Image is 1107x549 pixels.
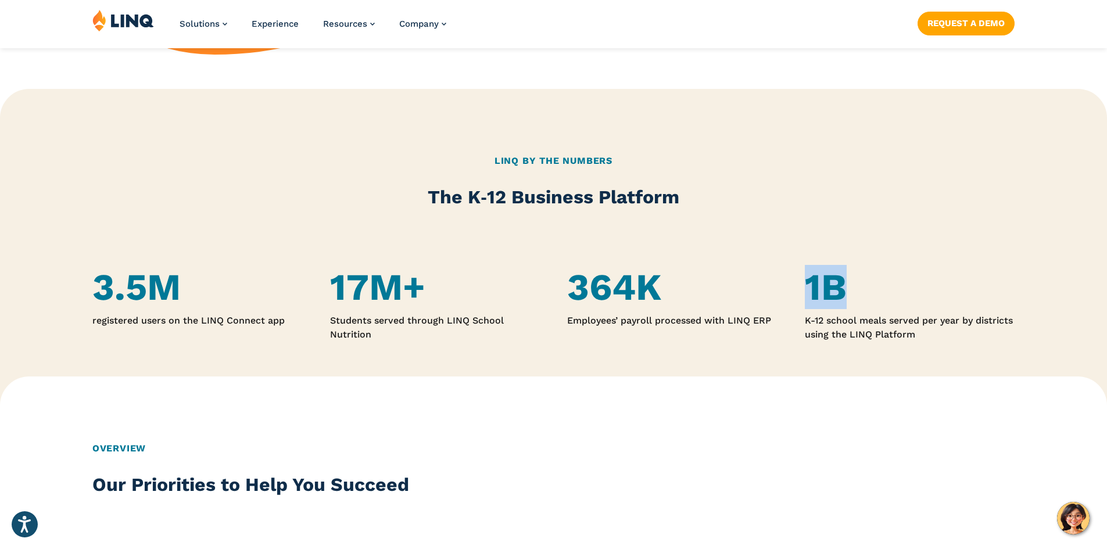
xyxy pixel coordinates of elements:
[567,314,777,328] p: Employees’ payroll processed with LINQ ERP
[180,19,227,29] a: Solutions
[330,266,540,309] h4: 17M+
[92,314,302,328] p: registered users on the LINQ Connect app
[805,314,1015,342] p: K-12 school meals served per year by districts using the LINQ Platform
[92,472,461,498] h2: Our Priorities to Help You Succeed
[567,266,777,309] h4: 364K
[180,19,220,29] span: Solutions
[323,19,367,29] span: Resources
[92,266,302,309] h4: 3.5M
[399,19,446,29] a: Company
[918,12,1015,35] a: Request a Demo
[323,19,375,29] a: Resources
[805,266,1015,309] h4: 1B
[92,154,1015,168] h2: LINQ By the Numbers
[92,442,1015,455] h2: Overview
[92,184,1015,210] h2: The K‑12 Business Platform
[92,9,154,31] img: LINQ | K‑12 Software
[918,9,1015,35] nav: Button Navigation
[399,19,439,29] span: Company
[1057,502,1090,534] button: Hello, have a question? Let’s chat.
[180,9,446,48] nav: Primary Navigation
[330,314,540,342] p: Students served through LINQ School Nutrition
[252,19,299,29] a: Experience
